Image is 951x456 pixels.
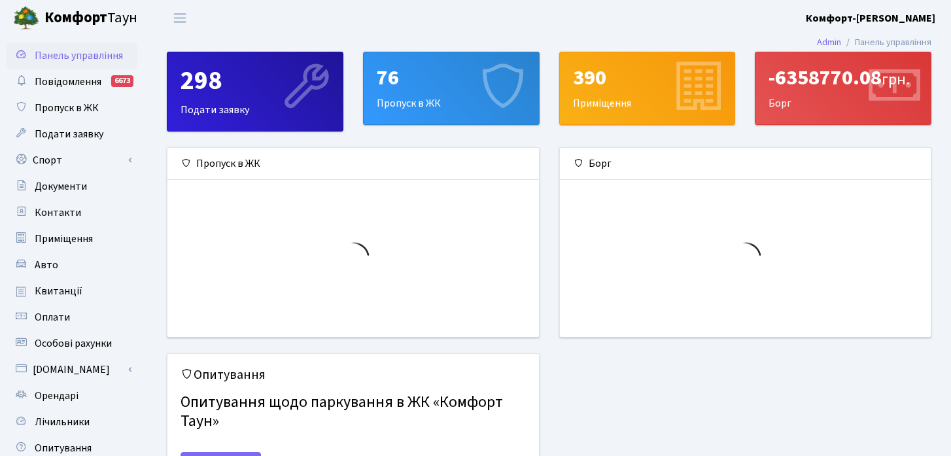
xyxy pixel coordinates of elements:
[364,52,539,124] div: Пропуск в ЖК
[573,65,722,90] div: 390
[363,52,540,125] a: 76Пропуск в ЖК
[167,52,343,132] a: 298Подати заявку
[559,52,736,125] a: 390Приміщення
[7,95,137,121] a: Пропуск в ЖК
[35,389,78,403] span: Орендарі
[560,52,735,124] div: Приміщення
[35,441,92,455] span: Опитування
[35,75,101,89] span: Повідомлення
[7,226,137,252] a: Приміщення
[35,310,70,324] span: Оплати
[7,43,137,69] a: Панель управління
[181,65,330,97] div: 298
[167,52,343,131] div: Подати заявку
[7,200,137,226] a: Контакти
[35,258,58,272] span: Авто
[7,383,137,409] a: Орендарі
[7,304,137,330] a: Оплати
[35,284,82,298] span: Квитанції
[7,121,137,147] a: Подати заявку
[13,5,39,31] img: logo.png
[7,409,137,435] a: Лічильники
[35,127,103,141] span: Подати заявку
[44,7,107,28] b: Комфорт
[377,65,526,90] div: 76
[35,205,81,220] span: Контакти
[7,357,137,383] a: [DOMAIN_NAME]
[35,232,93,246] span: Приміщення
[817,35,841,49] a: Admin
[44,7,137,29] span: Таун
[7,330,137,357] a: Особові рахунки
[111,75,133,87] div: 6673
[181,367,526,383] h5: Опитування
[797,29,951,56] nav: breadcrumb
[7,147,137,173] a: Спорт
[181,388,526,436] h4: Опитування щодо паркування в ЖК «Комфорт Таун»
[7,252,137,278] a: Авто
[35,336,112,351] span: Особові рахунки
[35,48,123,63] span: Панель управління
[7,278,137,304] a: Квитанції
[35,415,90,429] span: Лічильники
[560,148,931,180] div: Борг
[35,179,87,194] span: Документи
[806,10,935,26] a: Комфорт-[PERSON_NAME]
[841,35,931,50] li: Панель управління
[769,65,918,90] div: -6358770.08
[755,52,931,124] div: Борг
[7,173,137,200] a: Документи
[7,69,137,95] a: Повідомлення6673
[167,148,539,180] div: Пропуск в ЖК
[164,7,196,29] button: Переключити навігацію
[35,101,99,115] span: Пропуск в ЖК
[806,11,935,26] b: Комфорт-[PERSON_NAME]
